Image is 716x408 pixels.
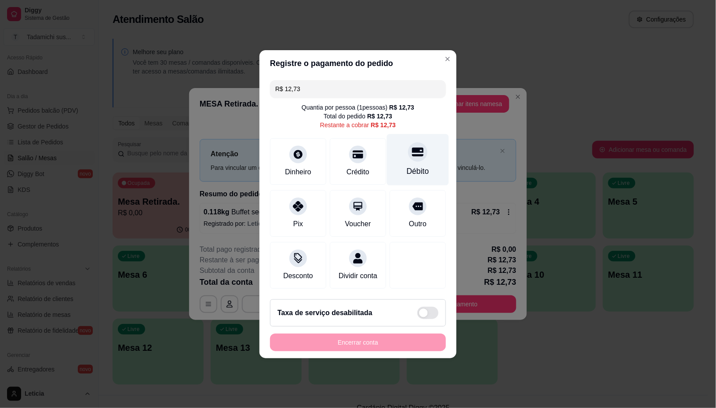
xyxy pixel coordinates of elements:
[285,167,311,177] div: Dinheiro
[278,308,373,318] h2: Taxa de serviço desabilitada
[324,112,392,121] div: Total do pedido
[339,271,377,281] div: Dividir conta
[409,219,427,229] div: Outro
[345,219,371,229] div: Voucher
[389,103,414,112] div: R$ 12,73
[320,121,396,129] div: Restante a cobrar
[259,50,457,77] header: Registre o pagamento do pedido
[275,80,441,98] input: Ex.: hambúrguer de cordeiro
[302,103,414,112] div: Quantia por pessoa ( 1 pessoas)
[441,52,455,66] button: Close
[283,271,313,281] div: Desconto
[407,165,429,177] div: Débito
[371,121,396,129] div: R$ 12,73
[347,167,369,177] div: Crédito
[367,112,392,121] div: R$ 12,73
[293,219,303,229] div: Pix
